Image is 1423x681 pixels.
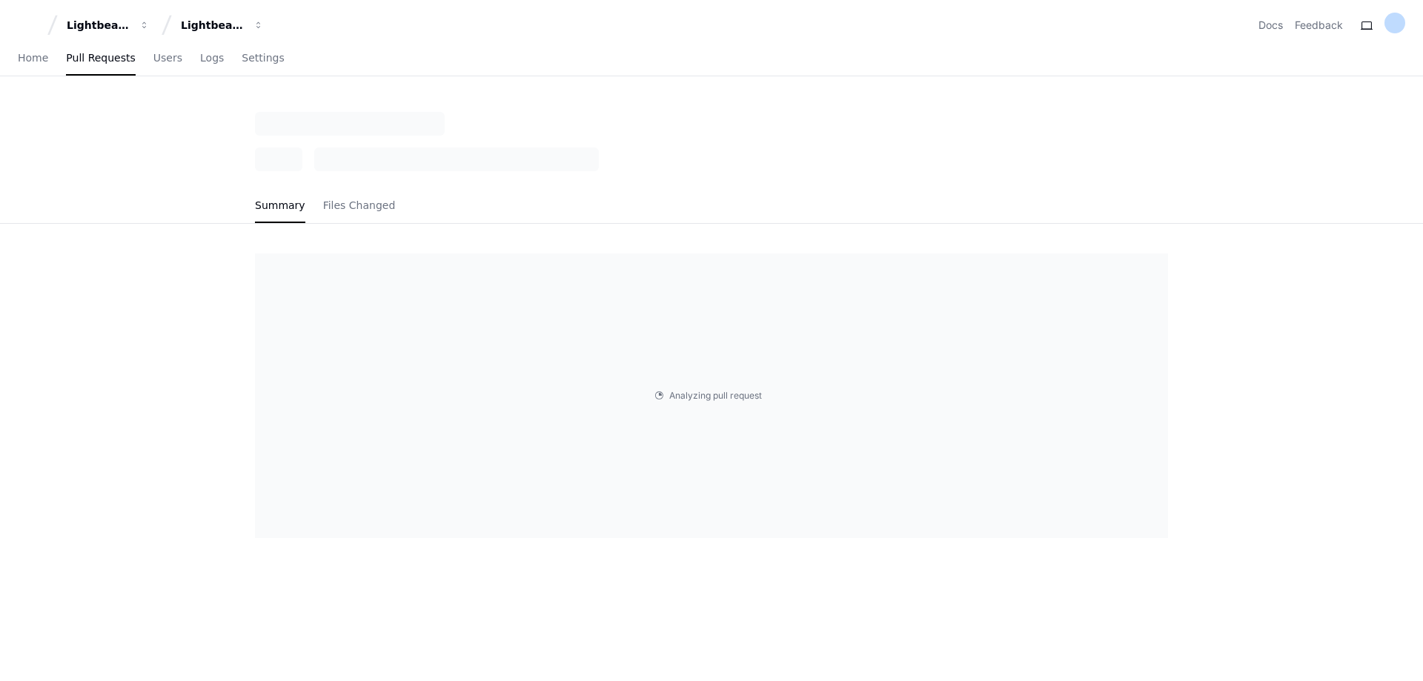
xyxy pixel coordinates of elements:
div: Lightbeam Health Solutions [181,18,245,33]
span: Settings [242,53,284,62]
a: Docs [1258,18,1283,33]
a: Settings [242,41,284,76]
span: Analyzing pull request [669,390,762,402]
button: Feedback [1295,18,1343,33]
span: Users [153,53,182,62]
a: Home [18,41,48,76]
span: Home [18,53,48,62]
span: Pull Requests [66,53,135,62]
button: Lightbeam Health [61,12,156,39]
span: Files Changed [323,201,396,210]
span: Summary [255,201,305,210]
a: Pull Requests [66,41,135,76]
div: Lightbeam Health [67,18,130,33]
button: Lightbeam Health Solutions [175,12,270,39]
a: Users [153,41,182,76]
a: Logs [200,41,224,76]
span: Logs [200,53,224,62]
